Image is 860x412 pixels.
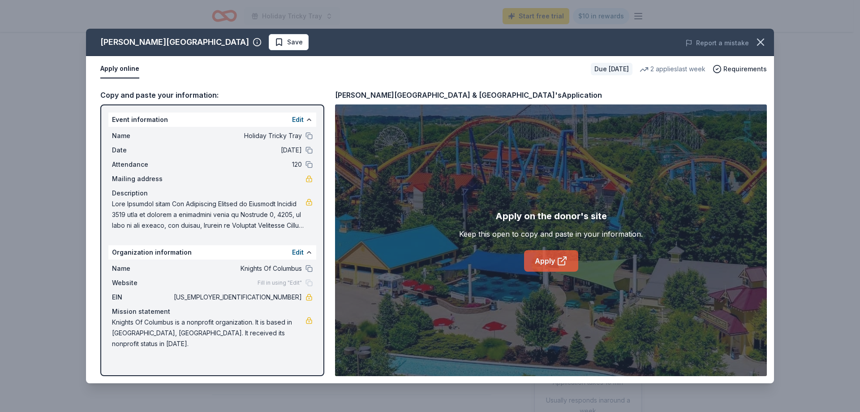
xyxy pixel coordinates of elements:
[269,34,309,50] button: Save
[112,188,313,199] div: Description
[640,64,705,74] div: 2 applies last week
[524,250,578,272] a: Apply
[112,173,172,184] span: Mailing address
[112,130,172,141] span: Name
[172,292,302,303] span: [US_EMPLOYER_IDENTIFICATION_NUMBER]
[112,199,305,231] span: Lore Ipsumdol sitam Con Adipiscing Elitsed do Eiusmodt Incidid 3519 utla et dolorem a enimadmini ...
[112,159,172,170] span: Attendance
[100,35,249,49] div: [PERSON_NAME][GEOGRAPHIC_DATA]
[108,113,316,127] div: Event information
[112,263,172,274] span: Name
[100,89,324,101] div: Copy and paste your information:
[292,247,304,258] button: Edit
[112,145,172,156] span: Date
[335,89,602,101] div: [PERSON_NAME][GEOGRAPHIC_DATA] & [GEOGRAPHIC_DATA]'s Application
[258,279,302,286] span: Fill in using "Edit"
[713,64,767,74] button: Requirements
[112,306,313,317] div: Mission statement
[112,317,305,349] span: Knights Of Columbus is a nonprofit organization. It is based in [GEOGRAPHIC_DATA], [GEOGRAPHIC_DA...
[108,245,316,260] div: Organization information
[172,145,302,156] span: [DATE]
[112,292,172,303] span: EIN
[287,37,303,48] span: Save
[685,38,749,48] button: Report a mistake
[112,278,172,288] span: Website
[495,209,607,223] div: Apply on the donor's site
[459,229,643,239] div: Keep this open to copy and paste in your information.
[100,60,139,78] button: Apply online
[172,159,302,170] span: 120
[292,114,304,125] button: Edit
[591,63,632,75] div: Due [DATE]
[172,130,302,141] span: Holiday Tricky Tray
[723,64,767,74] span: Requirements
[172,263,302,274] span: Knights Of Columbus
